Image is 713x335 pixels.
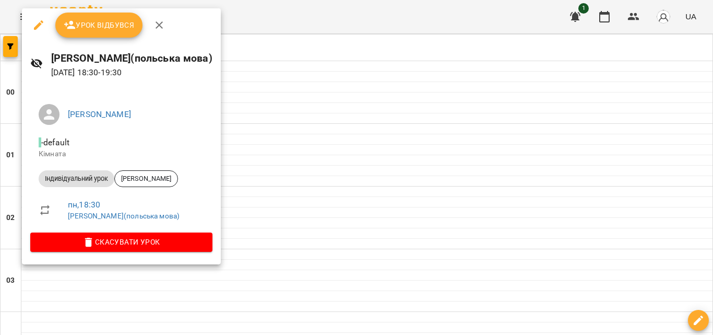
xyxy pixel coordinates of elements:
button: Урок відбувся [55,13,143,38]
span: Скасувати Урок [39,236,204,248]
div: [PERSON_NAME] [114,170,178,187]
span: [PERSON_NAME] [115,174,177,183]
p: Кімната [39,149,204,159]
a: пн , 18:30 [68,200,100,210]
span: - default [39,137,72,147]
span: Індивідуальний урок [39,174,114,183]
span: Урок відбувся [64,19,135,31]
a: [PERSON_NAME](польська мова) [68,212,180,220]
a: [PERSON_NAME] [68,109,131,119]
button: Скасувати Урок [30,233,212,251]
p: [DATE] 18:30 - 19:30 [51,66,212,79]
h6: [PERSON_NAME](польська мова) [51,50,212,66]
